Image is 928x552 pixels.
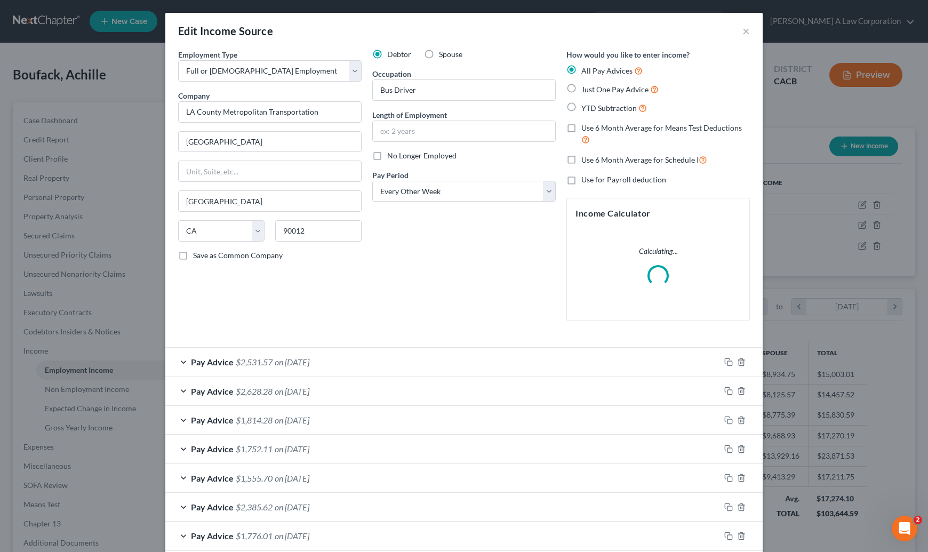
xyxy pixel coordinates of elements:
label: Occupation [372,68,411,79]
input: Enter city... [179,191,361,211]
span: Pay Period [372,171,409,180]
input: Enter zip... [275,220,362,242]
iframe: Intercom live chat [892,516,917,541]
span: on [DATE] [275,386,309,396]
span: on [DATE] [275,502,309,512]
span: Use 6 Month Average for Means Test Deductions [581,123,742,132]
span: Pay Advice [191,531,234,541]
span: Spouse [439,50,462,59]
span: $2,531.57 [236,357,273,367]
span: Pay Advice [191,502,234,512]
span: Just One Pay Advice [581,85,649,94]
span: $2,628.28 [236,386,273,396]
button: × [742,25,750,37]
span: $1,752.11 [236,444,273,454]
span: Employment Type [178,50,237,59]
span: Pay Advice [191,473,234,483]
span: No Longer Employed [387,151,457,160]
span: Use 6 Month Average for Schedule I [581,155,699,164]
span: Company [178,91,210,100]
input: Unit, Suite, etc... [179,161,361,181]
span: on [DATE] [275,444,309,454]
span: Save as Common Company [193,251,283,260]
span: All Pay Advices [581,66,633,75]
h5: Income Calculator [575,207,741,220]
span: on [DATE] [275,473,309,483]
p: Calculating... [575,246,741,257]
label: How would you like to enter income? [566,49,690,60]
div: Edit Income Source [178,23,273,38]
span: on [DATE] [275,415,309,425]
span: Pay Advice [191,444,234,454]
label: Length of Employment [372,109,447,121]
span: $1,555.70 [236,473,273,483]
span: Pay Advice [191,386,234,396]
span: on [DATE] [275,531,309,541]
span: Pay Advice [191,357,234,367]
span: YTD Subtraction [581,103,637,113]
input: -- [373,80,555,100]
span: on [DATE] [275,357,309,367]
span: $1,776.01 [236,531,273,541]
span: Use for Payroll deduction [581,175,666,184]
input: Search company by name... [178,101,362,123]
span: 2 [914,516,922,524]
span: Pay Advice [191,415,234,425]
span: $2,385.62 [236,502,273,512]
span: Debtor [387,50,411,59]
span: $1,814.28 [236,415,273,425]
input: ex: 2 years [373,121,555,141]
input: Enter address... [179,132,361,152]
